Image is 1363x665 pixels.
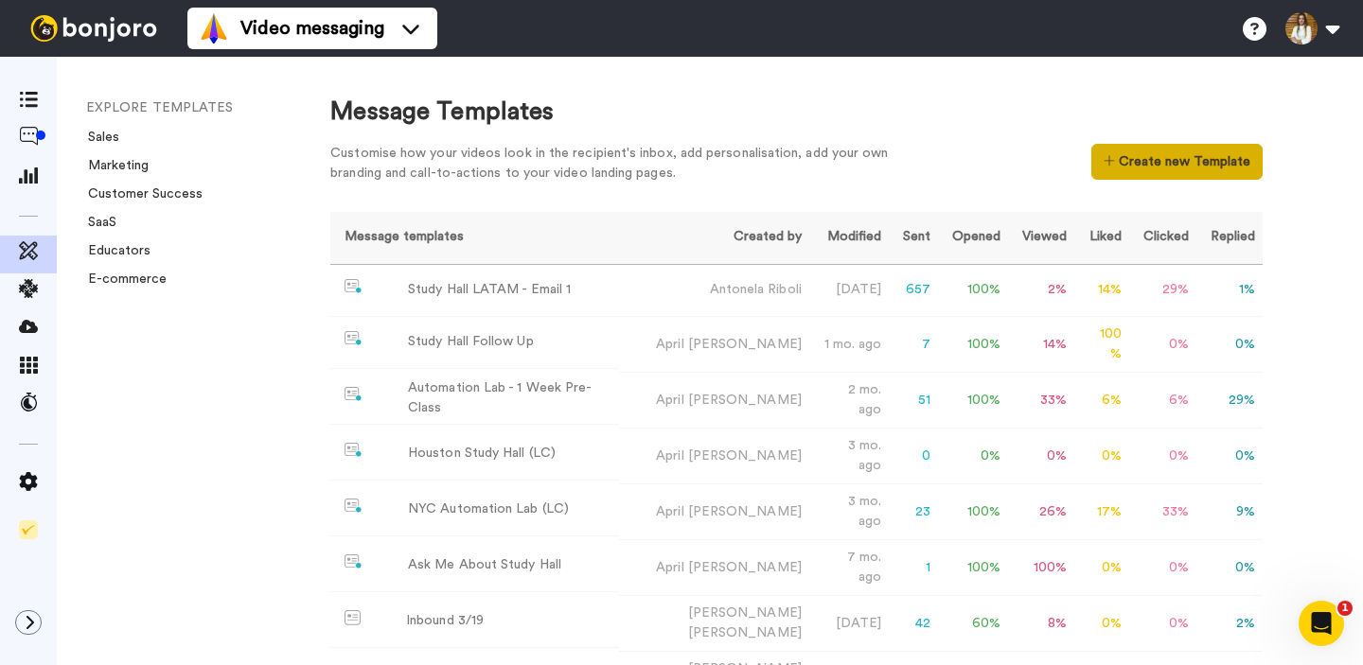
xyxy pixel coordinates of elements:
[809,540,890,596] td: 7 mo. ago
[1008,484,1074,540] td: 26 %
[23,15,165,42] img: bj-logo-header-white.svg
[938,596,1008,652] td: 60 %
[330,95,1263,130] div: Message Templates
[77,131,119,144] a: Sales
[768,283,801,296] span: Riboli
[408,280,571,300] div: Study Hall LATAM - Email 1
[1074,429,1129,484] td: 0 %
[77,187,203,201] a: Customer Success
[889,373,938,429] td: 51
[1008,212,1074,264] th: Viewed
[1074,212,1129,264] th: Liked
[889,484,938,540] td: 23
[619,212,808,264] th: Created by
[77,272,167,286] a: E-commerce
[1129,596,1196,652] td: 0 %
[809,596,890,652] td: [DATE]
[889,596,938,652] td: 42
[345,279,363,294] img: nextgen-template.svg
[345,610,361,625] img: Message-temps.svg
[889,317,938,373] td: 7
[1008,596,1074,652] td: 8 %
[240,15,384,42] span: Video messaging
[1008,540,1074,596] td: 100 %
[1074,317,1129,373] td: 100 %
[619,264,808,317] td: Antonela
[938,373,1008,429] td: 100 %
[330,144,917,184] div: Customise how your videos look in the recipient's inbox, add personalisation, add your own brandi...
[1091,144,1263,180] button: Create new Template
[809,212,890,264] th: Modified
[1074,484,1129,540] td: 17 %
[199,13,229,44] img: vm-color.svg
[889,212,938,264] th: Sent
[77,159,149,172] a: Marketing
[688,626,802,639] span: [PERSON_NAME]
[1074,540,1129,596] td: 0 %
[345,499,363,514] img: nextgen-template.svg
[1196,212,1263,264] th: Replied
[1129,212,1196,264] th: Clicked
[408,378,611,418] div: Automation Lab - 1 Week Pre- Class
[1196,540,1263,596] td: 0 %
[77,244,150,257] a: Educators
[1129,373,1196,429] td: 6 %
[1074,596,1129,652] td: 0 %
[809,317,890,373] td: 1 mo. ago
[889,264,938,317] td: 657
[1196,484,1263,540] td: 9 %
[688,449,802,463] span: [PERSON_NAME]
[406,611,484,631] div: Inbound 3/19
[619,596,808,652] td: [PERSON_NAME]
[1196,429,1263,484] td: 0 %
[688,561,802,574] span: [PERSON_NAME]
[408,332,534,352] div: Study Hall Follow Up
[408,444,556,464] div: Houston Study Hall (LC)
[889,540,938,596] td: 1
[809,429,890,484] td: 3 mo. ago
[345,443,363,458] img: nextgen-template.svg
[688,505,802,518] span: [PERSON_NAME]
[1129,317,1196,373] td: 0 %
[345,554,363,569] img: nextgen-template.svg
[1008,373,1074,429] td: 33 %
[1196,264,1263,317] td: 1 %
[938,540,1008,596] td: 100 %
[345,331,363,346] img: nextgen-template.svg
[19,520,38,539] img: Checklist.svg
[1196,317,1263,373] td: 0 %
[330,212,619,264] th: Message templates
[619,540,808,596] td: April
[1129,264,1196,317] td: 29 %
[938,429,1008,484] td: 0 %
[408,499,569,519] div: NYC Automation Lab (LC)
[1196,373,1263,429] td: 29 %
[619,484,808,540] td: April
[889,429,938,484] td: 0
[1008,317,1074,373] td: 14 %
[1008,264,1074,317] td: 2 %
[1129,484,1196,540] td: 33 %
[1299,601,1344,646] iframe: Intercom live chat
[345,387,363,402] img: nextgen-template.svg
[619,429,808,484] td: April
[1337,601,1353,616] span: 1
[809,264,890,317] td: [DATE]
[688,394,802,407] span: [PERSON_NAME]
[938,212,1008,264] th: Opened
[408,555,561,575] div: Ask Me About Study Hall
[938,484,1008,540] td: 100 %
[938,264,1008,317] td: 100 %
[1008,429,1074,484] td: 0 %
[938,317,1008,373] td: 100 %
[809,373,890,429] td: 2 mo. ago
[619,373,808,429] td: April
[86,98,342,118] li: EXPLORE TEMPLATES
[1074,373,1129,429] td: 6 %
[688,338,802,351] span: [PERSON_NAME]
[77,216,116,229] a: SaaS
[1196,596,1263,652] td: 2 %
[809,484,890,540] td: 3 mo. ago
[1129,540,1196,596] td: 0 %
[1074,264,1129,317] td: 14 %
